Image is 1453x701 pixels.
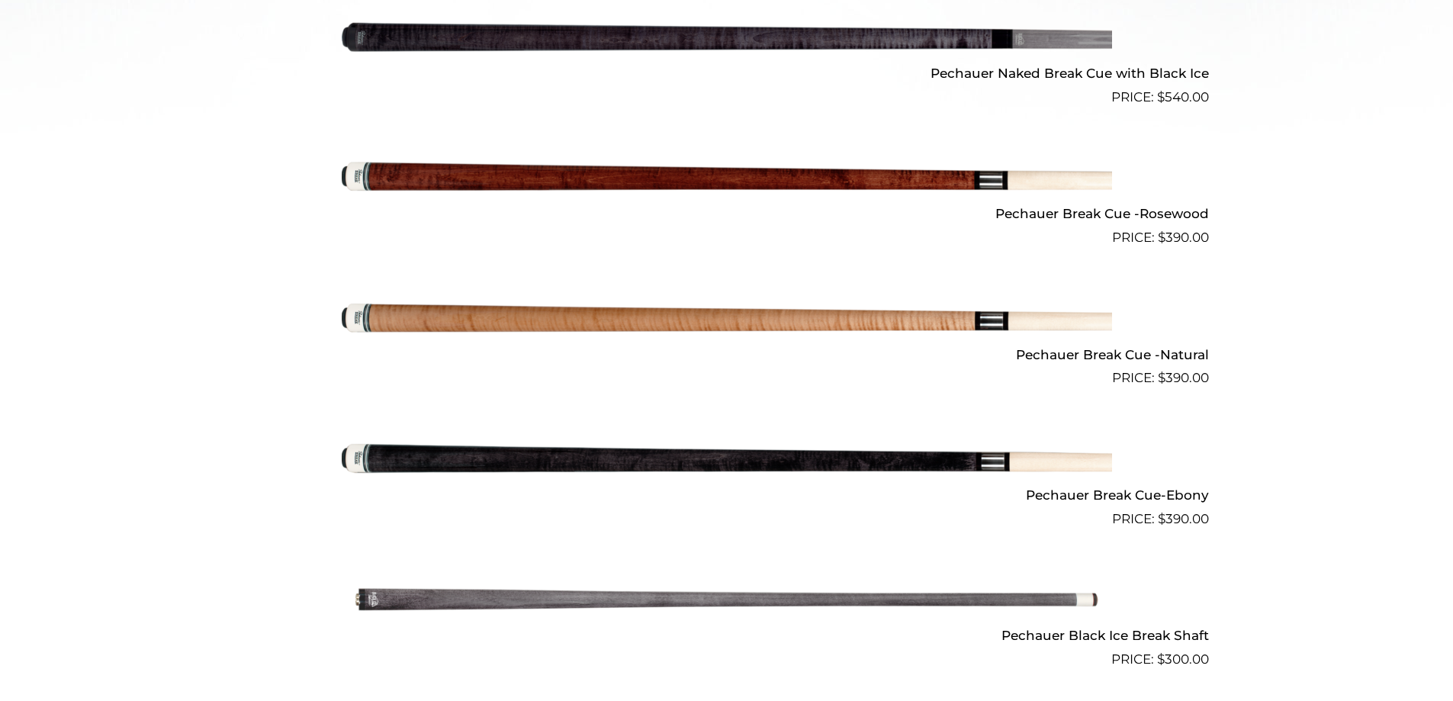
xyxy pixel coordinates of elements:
[1157,651,1209,667] bdi: 300.00
[1158,230,1209,245] bdi: 390.00
[245,535,1209,670] a: Pechauer Black Ice Break Shaft $300.00
[245,59,1209,87] h2: Pechauer Naked Break Cue with Black Ice
[245,622,1209,650] h2: Pechauer Black Ice Break Shaft
[342,394,1112,523] img: Pechauer Break Cue-Ebony
[342,535,1112,664] img: Pechauer Black Ice Break Shaft
[1158,511,1209,526] bdi: 390.00
[1158,370,1165,385] span: $
[1158,230,1165,245] span: $
[1157,89,1209,105] bdi: 540.00
[1157,89,1165,105] span: $
[245,394,1209,529] a: Pechauer Break Cue-Ebony $390.00
[245,481,1209,509] h2: Pechauer Break Cue-Ebony
[245,340,1209,368] h2: Pechauer Break Cue -Natural
[1158,511,1165,526] span: $
[342,254,1112,382] img: Pechauer Break Cue -Natural
[245,114,1209,248] a: Pechauer Break Cue -Rosewood $390.00
[245,254,1209,388] a: Pechauer Break Cue -Natural $390.00
[245,200,1209,228] h2: Pechauer Break Cue -Rosewood
[342,114,1112,242] img: Pechauer Break Cue -Rosewood
[1157,651,1165,667] span: $
[1158,370,1209,385] bdi: 390.00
